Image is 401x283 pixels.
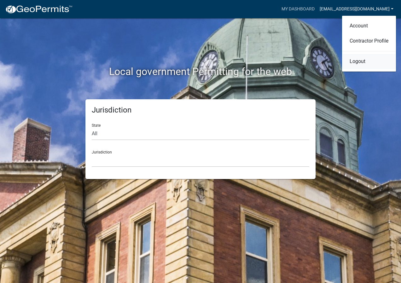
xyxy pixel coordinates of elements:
a: [EMAIL_ADDRESS][DOMAIN_NAME] [317,3,396,15]
div: [EMAIL_ADDRESS][DOMAIN_NAME] [342,16,396,72]
h2: Local government Permitting for the web [26,66,375,78]
a: Logout [342,54,396,69]
a: Account [342,18,396,33]
h5: Jurisdiction [92,106,309,115]
a: My Dashboard [279,3,317,15]
a: Contractor Profile [342,33,396,49]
